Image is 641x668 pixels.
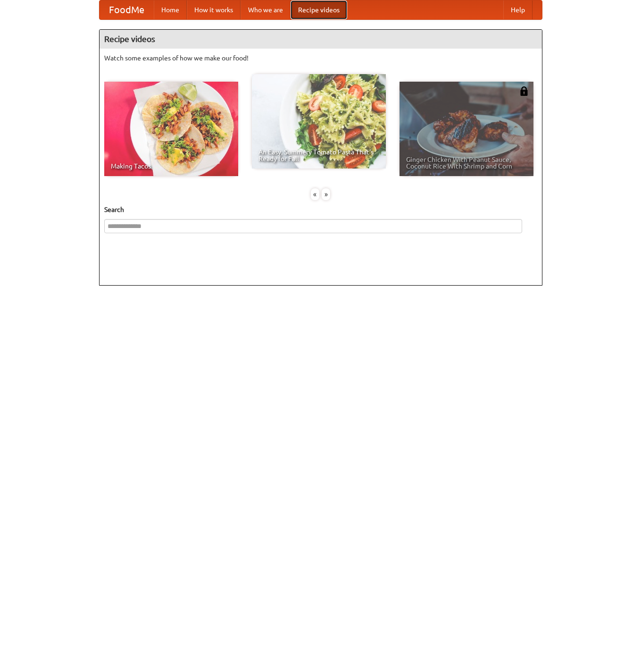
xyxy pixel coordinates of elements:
img: 483408.png [519,86,529,96]
div: « [311,188,319,200]
a: Home [154,0,187,19]
a: An Easy, Summery Tomato Pasta That's Ready for Fall [252,74,386,169]
a: Making Tacos [104,82,238,176]
a: Recipe videos [291,0,347,19]
a: Who we are [241,0,291,19]
a: How it works [187,0,241,19]
a: Help [503,0,533,19]
div: » [322,188,330,200]
span: An Easy, Summery Tomato Pasta That's Ready for Fall [258,149,379,162]
p: Watch some examples of how we make our food! [104,53,537,63]
span: Making Tacos [111,163,232,169]
a: FoodMe [100,0,154,19]
h4: Recipe videos [100,30,542,49]
h5: Search [104,205,537,214]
